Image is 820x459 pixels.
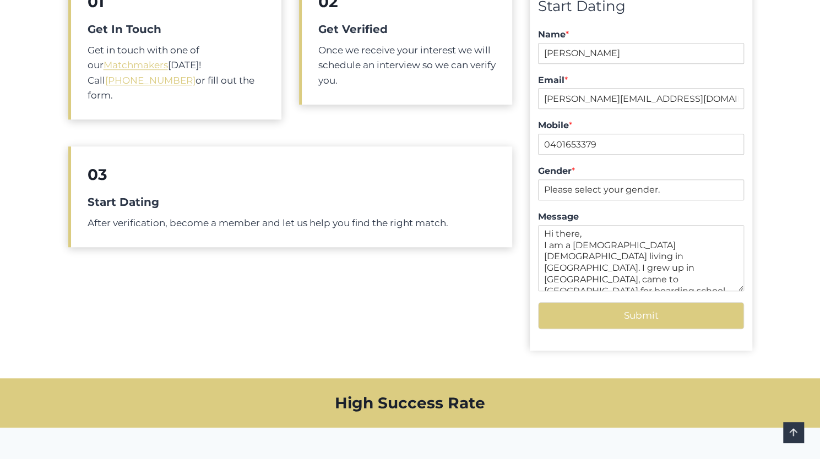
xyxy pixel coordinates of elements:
a: [PHONE_NUMBER] [105,75,196,86]
h2: 03 [88,163,496,186]
a: Scroll to top [783,422,803,442]
h5: Get In Touch [88,21,265,37]
button: Submit [538,302,743,329]
input: Mobile [538,134,743,155]
p: Once we receive your interest we will schedule an interview so we can verify you. [318,43,496,88]
label: Mobile [538,120,743,132]
label: Message [538,211,743,223]
p: After verification, become a member and let us help you find the right match. [88,216,496,231]
h2: High Success Rate [68,391,752,414]
a: Matchmakers [104,59,168,70]
p: Get in touch with one of our [DATE]! Call or fill out the form. [88,43,265,103]
h5: Start Dating [88,194,496,210]
h5: Get Verified [318,21,496,37]
label: Gender [538,166,743,177]
label: Email [538,75,743,86]
label: Name [538,29,743,41]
